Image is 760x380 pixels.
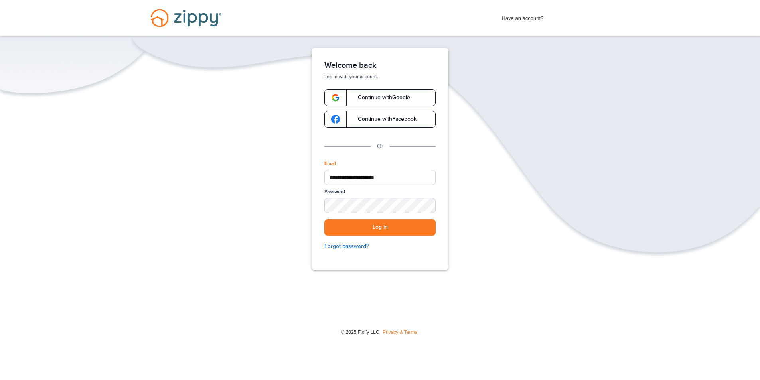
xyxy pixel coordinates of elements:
span: Continue with Google [350,95,410,100]
a: Privacy & Terms [383,329,417,335]
a: Forgot password? [324,242,436,251]
img: google-logo [331,115,340,124]
span: Continue with Facebook [350,116,417,122]
h1: Welcome back [324,61,436,70]
a: google-logoContinue withFacebook [324,111,436,128]
a: google-logoContinue withGoogle [324,89,436,106]
input: Password [324,198,436,213]
button: Log in [324,219,436,236]
span: © 2025 Floify LLC [341,329,379,335]
label: Password [324,188,345,195]
p: Log in with your account. [324,73,436,80]
p: Or [377,142,383,151]
span: Have an account? [502,10,544,23]
img: google-logo [331,93,340,102]
label: Email [324,160,336,167]
input: Email [324,170,436,185]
